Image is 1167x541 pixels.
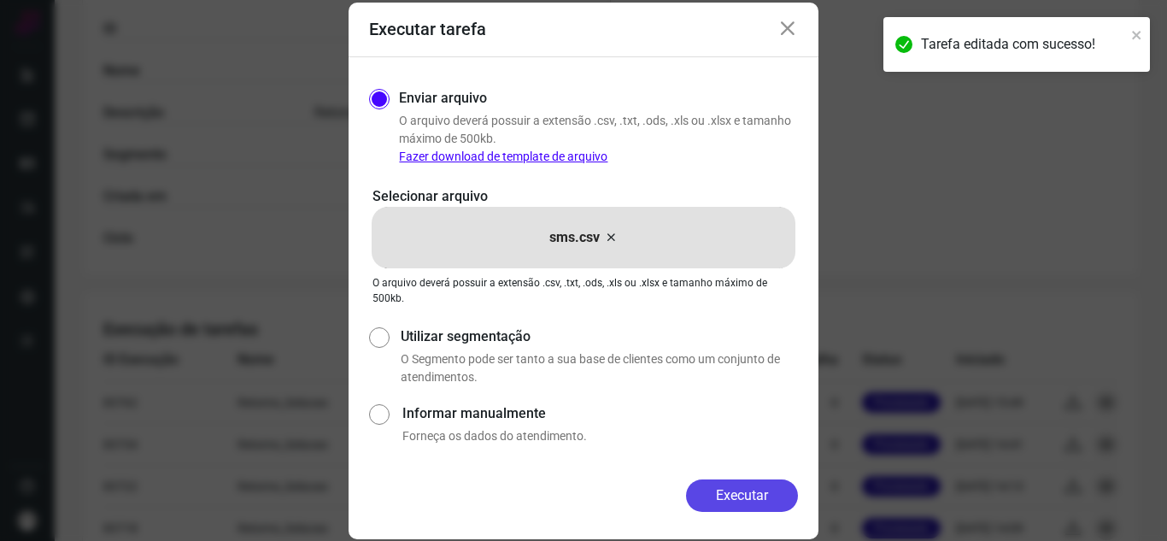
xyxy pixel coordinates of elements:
[401,326,798,347] label: Utilizar segmentação
[402,427,798,445] p: Forneça os dados do atendimento.
[1131,24,1143,44] button: close
[399,150,607,163] a: Fazer download de template de arquivo
[372,275,795,306] p: O arquivo deverá possuir a extensão .csv, .txt, .ods, .xls ou .xlsx e tamanho máximo de 500kb.
[549,227,600,248] p: sms.csv
[686,479,798,512] button: Executar
[399,88,487,109] label: Enviar arquivo
[369,19,486,39] h3: Executar tarefa
[399,112,798,166] p: O arquivo deverá possuir a extensão .csv, .txt, .ods, .xls ou .xlsx e tamanho máximo de 500kb.
[402,403,798,424] label: Informar manualmente
[401,350,798,386] p: O Segmento pode ser tanto a sua base de clientes como um conjunto de atendimentos.
[921,34,1126,55] div: Tarefa editada com sucesso!
[372,186,795,207] p: Selecionar arquivo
